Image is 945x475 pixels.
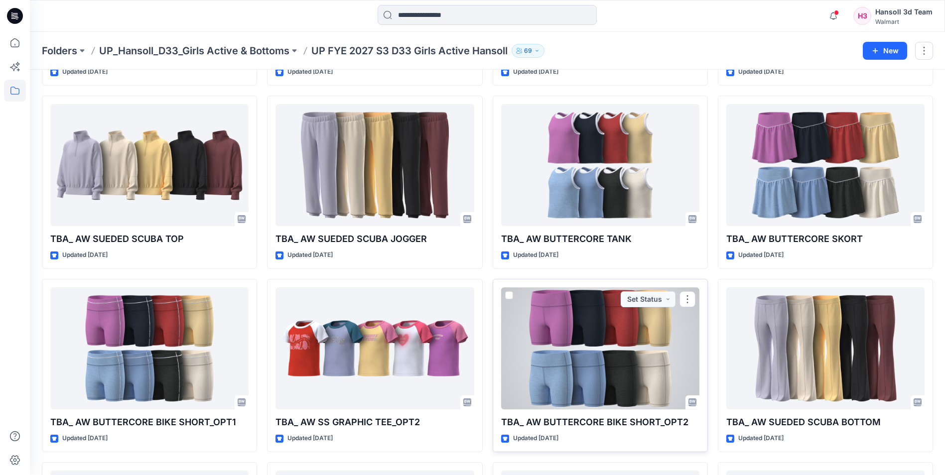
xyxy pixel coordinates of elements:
[275,287,474,409] a: TBA_ AW SS GRAPHIC TEE_OPT2
[512,44,544,58] button: 69
[275,104,474,226] a: TBA_ AW SUEDED SCUBA JOGGER
[875,18,933,25] div: Walmart
[726,104,925,226] a: TBA_ AW BUTTERCORE SKORT
[875,6,933,18] div: Hansoll 3d Team
[513,433,558,444] p: Updated [DATE]
[726,287,925,409] a: TBA_ AW SUEDED SCUBA BOTTOM
[287,433,333,444] p: Updated [DATE]
[738,250,784,260] p: Updated [DATE]
[62,433,108,444] p: Updated [DATE]
[287,67,333,77] p: Updated [DATE]
[275,232,474,246] p: TBA_ AW SUEDED SCUBA JOGGER
[524,45,532,56] p: 69
[501,287,699,409] a: TBA_ AW BUTTERCORE BIKE SHORT_OPT2
[863,42,907,60] button: New
[50,104,249,226] a: TBA_ AW SUEDED SCUBA TOP
[853,7,871,25] div: H3
[501,104,699,226] a: TBA_ AW BUTTERCORE TANK
[726,232,925,246] p: TBA_ AW BUTTERCORE SKORT
[501,415,699,429] p: TBA_ AW BUTTERCORE BIKE SHORT_OPT2
[513,67,558,77] p: Updated [DATE]
[275,415,474,429] p: TBA_ AW SS GRAPHIC TEE_OPT2
[50,287,249,409] a: TBA_ AW BUTTERCORE BIKE SHORT_OPT1
[311,44,508,58] p: UP FYE 2027 S3 D33 Girls Active Hansoll
[42,44,77,58] a: Folders
[62,67,108,77] p: Updated [DATE]
[62,250,108,260] p: Updated [DATE]
[50,232,249,246] p: TBA_ AW SUEDED SCUBA TOP
[99,44,289,58] a: UP_Hansoll_D33_Girls Active & Bottoms
[738,67,784,77] p: Updated [DATE]
[50,415,249,429] p: TBA_ AW BUTTERCORE BIKE SHORT_OPT1
[287,250,333,260] p: Updated [DATE]
[726,415,925,429] p: TBA_ AW SUEDED SCUBA BOTTOM
[738,433,784,444] p: Updated [DATE]
[513,250,558,260] p: Updated [DATE]
[501,232,699,246] p: TBA_ AW BUTTERCORE TANK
